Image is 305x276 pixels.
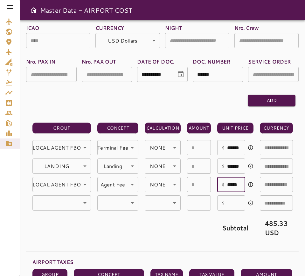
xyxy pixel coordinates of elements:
[32,158,91,174] div: USD Dollars
[26,24,90,31] label: ICAO
[26,58,77,65] label: Nro. PAX IN
[32,123,91,134] th: GROUP
[217,214,253,242] td: Subtotal
[97,177,138,192] div: USD Dollars
[217,123,253,134] th: UNIT PRICE
[145,123,181,134] th: CALCULATION
[32,195,91,211] div: USD Dollars
[32,140,91,155] div: USD Dollars
[248,163,253,169] svg: USD Dollars
[248,200,253,206] svg: USD Dollars
[137,58,188,65] label: DATE OF DOC.
[95,24,160,31] label: CURRENCY
[248,58,299,65] label: SERVICE ORDER
[174,68,187,81] button: Choose date, selected date is Aug 19, 2025
[222,144,225,151] p: $
[145,158,181,174] div: USD Dollars
[97,123,138,134] th: CONCEPT
[187,123,211,134] th: AMOUNT
[260,123,293,134] th: CURRENCY
[32,177,91,192] div: USD Dollars
[82,58,132,65] label: Nro. PAX OUT
[97,195,138,211] div: USD Dollars
[248,95,295,106] button: Add
[27,4,40,17] button: Open drawer
[222,199,225,207] p: $
[248,182,253,187] svg: USD Dollars
[234,24,299,31] label: Nro. Crew
[97,158,138,174] div: USD Dollars
[248,145,253,151] svg: USD Dollars
[145,195,181,211] div: USD Dollars
[40,5,132,15] h6: Master Data - AIRPORT COST
[95,33,160,48] div: USD Dollars
[145,177,181,192] div: USD Dollars
[193,58,243,65] label: DOC. NUMBER
[222,162,225,170] p: $
[32,258,299,266] p: AIRPORT TAXES
[97,140,138,155] div: USD Dollars
[145,140,181,155] div: USD Dollars
[165,24,229,31] label: NIGHT
[222,181,225,188] p: $
[260,214,293,242] td: 485.33 USD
